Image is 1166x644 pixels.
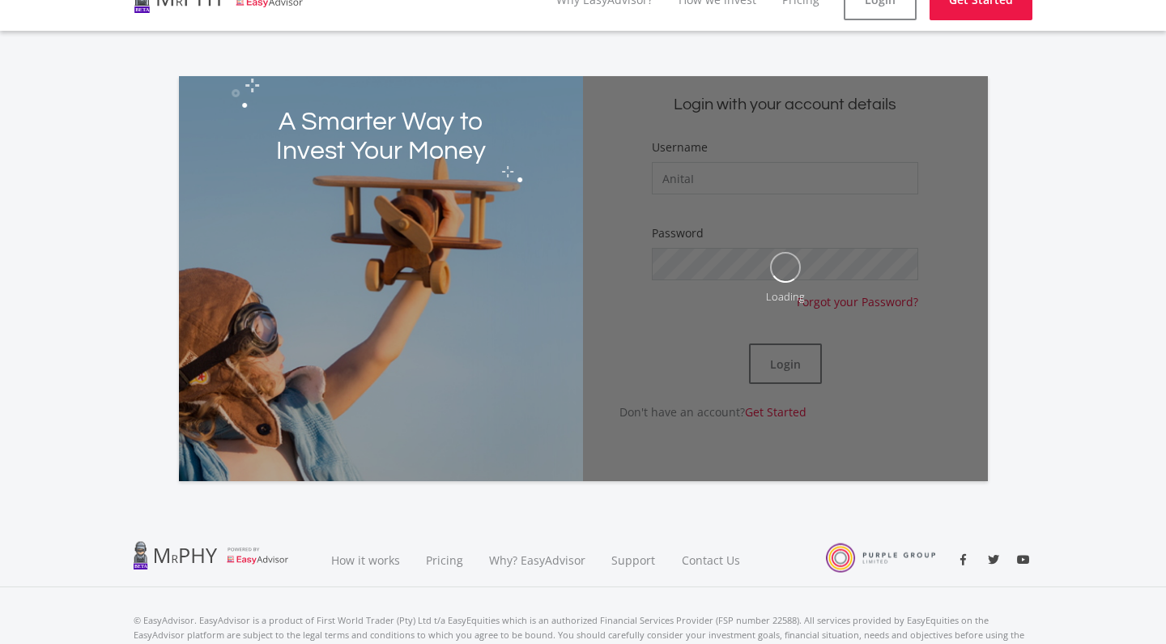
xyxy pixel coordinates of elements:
[259,108,502,166] h2: A Smarter Way to Invest Your Money
[766,289,805,305] div: Loading
[598,533,669,587] a: Support
[770,252,801,283] img: oval.svg
[413,533,476,587] a: Pricing
[669,533,755,587] a: Contact Us
[476,533,598,587] a: Why? EasyAdvisor
[318,533,413,587] a: How it works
